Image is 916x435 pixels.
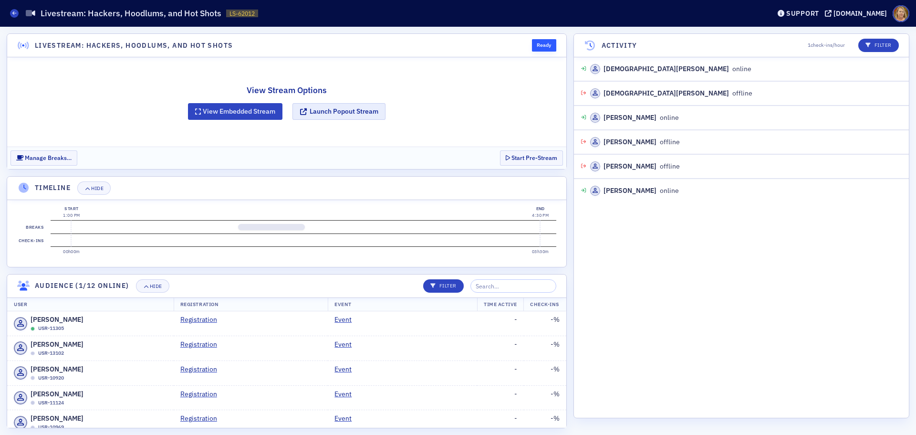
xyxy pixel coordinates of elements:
[31,364,83,374] span: [PERSON_NAME]
[524,361,566,385] td: - %
[31,425,35,430] div: Offline
[10,150,77,165] button: Manage Breaks…
[477,410,524,435] td: -
[38,399,64,407] span: USR-11124
[292,103,385,120] button: Launch Popout Stream
[174,297,328,312] th: Registration
[31,389,83,399] span: [PERSON_NAME]
[858,39,899,52] button: Filter
[477,297,524,312] th: Time Active
[63,249,80,254] time: 00h00m
[38,325,64,332] span: USR-11305
[334,340,359,350] a: Event
[825,10,890,17] button: [DOMAIN_NAME]
[524,311,566,336] td: - %
[31,376,35,380] div: Offline
[31,401,35,405] div: Offline
[590,161,680,171] div: offline
[180,389,224,399] a: Registration
[31,340,83,350] span: [PERSON_NAME]
[35,281,129,291] h4: Audience (1/12 online)
[38,374,64,382] span: USR-10920
[532,39,556,52] div: Ready
[602,41,637,51] h4: Activity
[477,385,524,410] td: -
[180,315,224,325] a: Registration
[532,205,549,212] div: End
[590,64,751,74] div: online
[786,9,819,18] div: Support
[31,351,35,356] div: Offline
[590,113,679,123] div: online
[590,88,752,98] div: offline
[188,103,282,120] button: View Embedded Stream
[604,186,656,196] div: [PERSON_NAME]
[334,315,359,325] a: Event
[31,414,83,424] span: [PERSON_NAME]
[63,205,80,212] div: Start
[524,385,566,410] td: - %
[188,84,385,96] h2: View Stream Options
[35,183,71,193] h4: Timeline
[477,336,524,361] td: -
[477,361,524,385] td: -
[334,414,359,424] a: Event
[865,42,892,49] p: Filter
[63,212,80,218] time: 1:00 PM
[38,350,64,357] span: USR-13102
[423,279,464,293] button: Filter
[470,279,556,293] input: Search…
[604,137,656,147] div: [PERSON_NAME]
[590,137,680,147] div: offline
[532,249,549,254] time: 03h30m
[150,284,162,289] div: Hide
[590,186,679,196] div: online
[532,212,549,218] time: 4:30 PM
[893,5,909,22] span: Profile
[180,364,224,374] a: Registration
[77,181,111,195] button: Hide
[31,315,83,325] span: [PERSON_NAME]
[91,186,104,191] div: Hide
[334,389,359,399] a: Event
[180,414,224,424] a: Registration
[41,8,221,19] h1: Livestream: Hackers, Hoodlums, and Hot Shots
[38,424,64,431] span: USR-10969
[136,279,169,293] button: Hide
[500,150,563,165] button: Start Pre-Stream
[604,161,656,171] div: [PERSON_NAME]
[31,327,35,331] div: Online
[328,297,477,312] th: Event
[477,311,524,336] td: -
[604,88,729,98] div: [DEMOGRAPHIC_DATA][PERSON_NAME]
[833,9,887,18] div: [DOMAIN_NAME]
[604,113,656,123] div: [PERSON_NAME]
[430,282,457,290] p: Filter
[523,297,566,312] th: Check-Ins
[604,64,729,74] div: [DEMOGRAPHIC_DATA][PERSON_NAME]
[229,10,255,18] span: LS-62012
[17,234,45,247] label: Check-ins
[7,297,174,312] th: User
[334,364,359,374] a: Event
[24,221,46,234] label: Breaks
[180,340,224,350] a: Registration
[524,410,566,435] td: - %
[524,336,566,361] td: - %
[808,42,845,49] span: 1 check-ins/hour
[35,41,233,51] h4: Livestream: Hackers, Hoodlums, and Hot Shots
